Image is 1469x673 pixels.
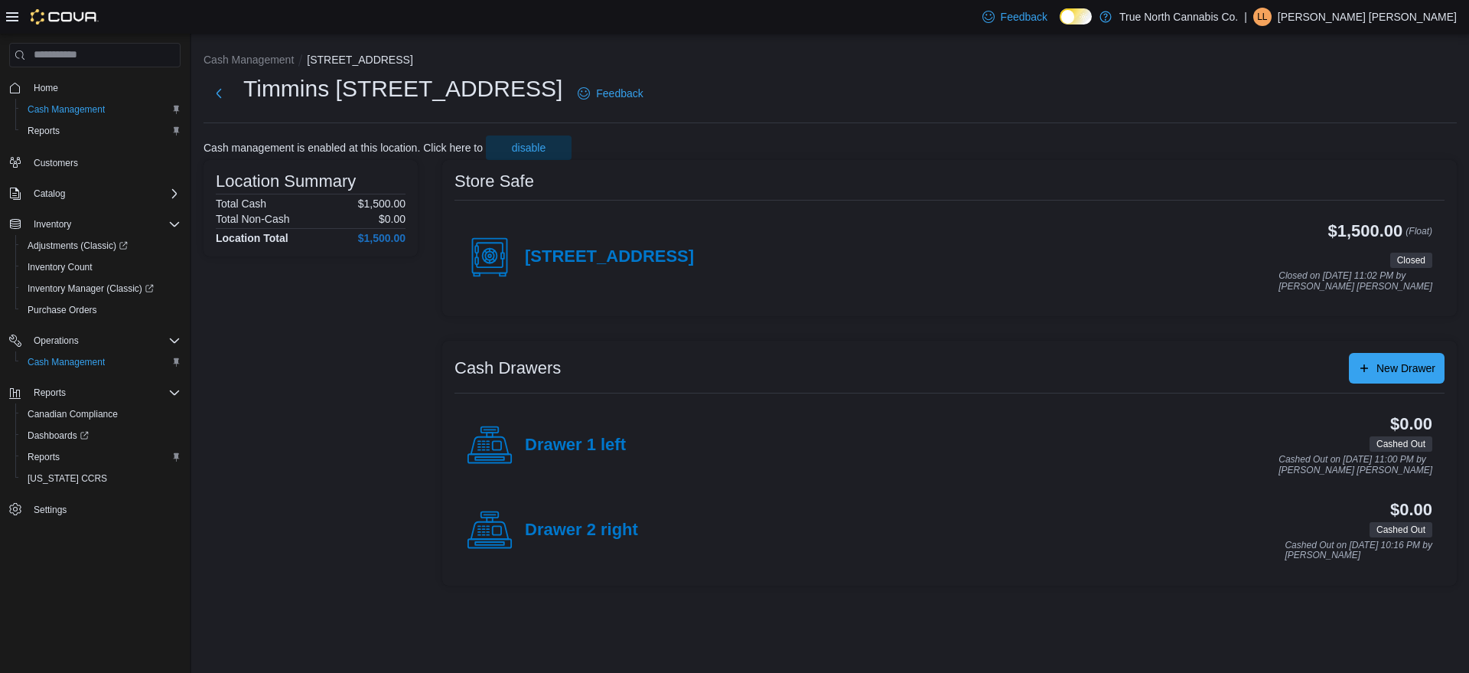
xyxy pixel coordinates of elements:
[1370,522,1432,537] span: Cashed Out
[1349,353,1445,384] button: New Drawer
[1285,541,1432,561] p: Cashed Out on [DATE] 10:16 PM by [PERSON_NAME]
[307,54,412,66] button: [STREET_ADDRESS]
[21,258,99,276] a: Inventory Count
[28,154,84,172] a: Customers
[21,301,103,319] a: Purchase Orders
[28,500,181,519] span: Settings
[34,157,78,169] span: Customers
[21,279,160,298] a: Inventory Manager (Classic)
[572,78,649,109] a: Feedback
[1119,8,1238,26] p: True North Cannabis Co.
[28,261,93,273] span: Inventory Count
[1278,271,1432,292] p: Closed on [DATE] 11:02 PM by [PERSON_NAME] [PERSON_NAME]
[28,356,105,368] span: Cash Management
[525,436,626,456] h4: Drawer 1 left
[1397,253,1425,267] span: Closed
[9,70,181,560] nav: Complex example
[28,185,181,203] span: Catalog
[28,79,64,97] a: Home
[34,387,66,399] span: Reports
[21,100,111,119] a: Cash Management
[21,448,181,466] span: Reports
[28,472,107,485] span: [US_STATE] CCRS
[1328,222,1403,240] h3: $1,500.00
[216,213,290,225] h6: Total Non-Cash
[28,152,181,172] span: Customers
[216,232,288,244] h4: Location Total
[15,278,187,299] a: Inventory Manager (Classic)
[21,100,181,119] span: Cash Management
[21,469,113,488] a: [US_STATE] CCRS
[596,86,643,101] span: Feedback
[21,237,181,255] span: Adjustments (Classic)
[976,2,1054,32] a: Feedback
[525,247,694,267] h4: [STREET_ADDRESS]
[15,235,187,256] a: Adjustments (Classic)
[358,232,406,244] h4: $1,500.00
[34,335,79,347] span: Operations
[454,359,561,377] h3: Cash Drawers
[34,82,58,94] span: Home
[21,122,181,140] span: Reports
[486,136,572,160] button: disable
[28,332,181,350] span: Operations
[1390,501,1432,519] h3: $0.00
[1376,361,1435,376] span: New Drawer
[28,283,154,295] span: Inventory Manager (Classic)
[204,52,1457,70] nav: An example of EuiBreadcrumbs
[15,468,187,489] button: [US_STATE] CCRS
[1405,222,1432,250] p: (Float)
[28,215,77,234] button: Inventory
[1060,8,1092,25] input: Dark Mode
[1278,455,1432,475] p: Cashed Out on [DATE] 11:00 PM by [PERSON_NAME] [PERSON_NAME]
[21,301,181,319] span: Purchase Orders
[1390,253,1432,268] span: Closed
[15,120,187,142] button: Reports
[3,498,187,521] button: Settings
[21,279,181,298] span: Inventory Manager (Classic)
[15,403,187,425] button: Canadian Compliance
[1390,415,1432,433] h3: $0.00
[21,237,134,255] a: Adjustments (Classic)
[1060,25,1060,25] span: Dark Mode
[21,448,66,466] a: Reports
[28,408,118,420] span: Canadian Compliance
[21,469,181,488] span: Washington CCRS
[3,77,187,99] button: Home
[28,103,105,116] span: Cash Management
[1376,523,1425,537] span: Cashed Out
[28,78,181,97] span: Home
[28,430,89,442] span: Dashboards
[21,353,111,371] a: Cash Management
[21,122,66,140] a: Reports
[28,501,73,519] a: Settings
[15,256,187,278] button: Inventory Count
[3,330,187,351] button: Operations
[21,353,181,371] span: Cash Management
[21,426,95,445] a: Dashboards
[379,213,406,225] p: $0.00
[34,218,71,230] span: Inventory
[28,125,60,137] span: Reports
[1370,436,1432,452] span: Cashed Out
[28,384,72,402] button: Reports
[21,405,181,423] span: Canadian Compliance
[1001,9,1047,25] span: Feedback
[28,332,85,350] button: Operations
[15,99,187,120] button: Cash Management
[204,54,294,66] button: Cash Management
[15,425,187,446] a: Dashboards
[3,183,187,204] button: Catalog
[31,9,99,25] img: Cova
[204,142,483,154] p: Cash management is enabled at this location. Click here to
[358,198,406,210] p: $1,500.00
[15,351,187,373] button: Cash Management
[28,304,97,316] span: Purchase Orders
[1244,8,1247,26] p: |
[15,299,187,321] button: Purchase Orders
[525,521,638,541] h4: Drawer 2 right
[21,258,181,276] span: Inventory Count
[28,240,128,252] span: Adjustments (Classic)
[1376,437,1425,451] span: Cashed Out
[28,185,71,203] button: Catalog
